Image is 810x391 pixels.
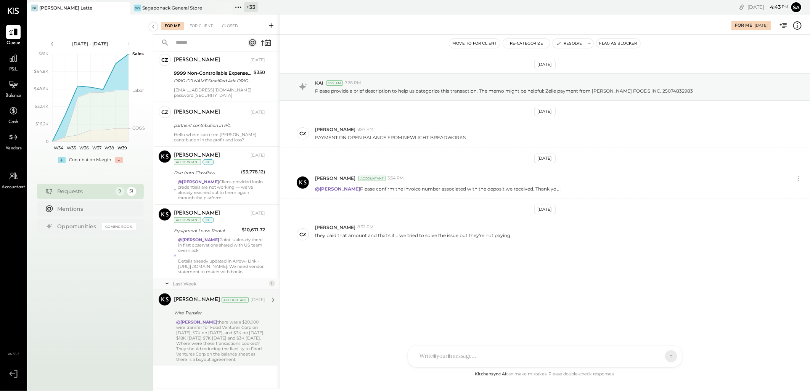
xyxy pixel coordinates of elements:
[174,109,220,116] div: [PERSON_NAME]
[553,39,585,48] button: Resolve
[161,56,168,64] div: CZ
[174,122,263,129] div: partners' contribution in P/L
[161,22,184,30] div: For Me
[299,130,306,137] div: CZ
[174,69,251,77] div: 9999 Non-Controllable Expenses:Other Income and Expenses:To Be Classified
[174,210,220,217] div: [PERSON_NAME]
[254,69,265,76] div: $350
[251,297,265,303] div: [DATE]
[79,145,88,151] text: W36
[6,40,21,47] span: Queue
[315,175,355,181] span: [PERSON_NAME]
[315,232,510,245] p: they paid that amount and that's it... we tried to solve the issue but they're not paying
[35,104,48,109] text: $32.4K
[174,227,239,234] div: Equipment Lease Rental
[39,51,48,56] text: $81K
[142,5,202,11] div: Sagaponack General Store
[358,176,386,181] div: Accountant
[92,145,101,151] text: W37
[738,3,746,11] div: copy link
[534,154,556,163] div: [DATE]
[244,2,258,12] div: + 33
[0,51,26,73] a: P&L
[449,39,500,48] button: Move to for client
[0,130,26,152] a: Vendors
[503,39,550,48] button: Re-Categorize
[315,224,355,231] span: [PERSON_NAME]
[735,22,752,29] div: For Me
[251,57,265,63] div: [DATE]
[5,93,21,99] span: Balance
[755,23,768,28] div: [DATE]
[241,168,265,176] div: ($3,778.12)
[104,145,114,151] text: W38
[174,56,220,64] div: [PERSON_NAME]
[102,223,136,230] div: Coming Soon
[178,179,265,200] div: Client-provided login credentials are not working — we’ve already reached out to them again throu...
[357,224,374,230] span: 8:32 PM
[174,132,265,143] div: Hello where can i see [PERSON_NAME] contribution in the profit and loss?
[242,226,265,234] div: $10,671.72
[178,237,265,274] div: Point is already there in first observations shared with US team over slack
[116,187,125,196] div: 9
[132,125,145,131] text: COGS
[174,152,220,159] div: [PERSON_NAME]
[34,69,48,74] text: $64.8K
[0,25,26,47] a: Queue
[173,280,267,287] div: Last Week
[269,280,275,287] div: 1
[117,145,127,151] text: W39
[54,145,64,151] text: W34
[5,145,22,152] span: Vendors
[67,145,76,151] text: W35
[9,66,18,73] span: P&L
[174,77,251,85] div: ORIG CO NAME:Stratified Adv ORIG ID:XXXXXX2568 DESC DATE: CO ENTRY DESCR:Standard SEC:CCD TRACE#:...
[127,187,136,196] div: 51
[534,205,556,214] div: [DATE]
[174,217,201,223] div: Accountant
[132,51,144,56] text: Sales
[178,179,219,184] strong: @[PERSON_NAME]
[315,186,360,192] strong: @[PERSON_NAME]
[174,169,239,176] div: Due from ClassPass
[299,231,306,238] div: CZ
[596,39,640,48] button: Flag as Blocker
[251,152,265,159] div: [DATE]
[178,258,265,274] div: Details already updated in Arrow- Link - [URL][DOMAIN_NAME]. We need vendor statement to match wi...
[174,159,201,165] div: Accountant
[534,107,556,116] div: [DATE]
[534,60,556,69] div: [DATE]
[218,22,242,30] div: Closed
[35,121,48,127] text: $16.2K
[31,5,38,11] div: BL
[345,80,361,86] span: 7:28 PM
[202,159,214,165] div: int
[39,5,92,11] div: [PERSON_NAME] Latte
[8,119,18,126] span: Cash
[134,5,141,11] div: SG
[315,80,323,86] span: KAI
[174,309,263,317] div: Wire Transfer
[251,109,265,115] div: [DATE]
[174,87,265,98] div: [EMAIL_ADDRESS][DOMAIN_NAME] password [SECURITY_DATA]
[34,86,48,91] text: $48.6K
[161,109,168,116] div: CZ
[0,104,26,126] a: Cash
[186,22,217,30] div: For Client
[176,319,265,362] div: there was a $20,000 wire transfer for Food Ventures Corp on [DATE], $7K on [DATE], and $3K on [DA...
[58,187,112,195] div: Requests
[132,88,144,93] text: Labor
[251,210,265,216] div: [DATE]
[315,88,693,94] p: Please provide a brief description to help us categorize this transaction. The memo might be help...
[326,80,343,86] div: System
[58,157,66,163] div: +
[202,217,214,223] div: int
[58,205,132,213] div: Mentions
[174,296,220,304] div: [PERSON_NAME]
[357,127,374,133] span: 8:47 PM
[315,134,466,141] p: PAYMENT ON OPEN BALANCE FROM NEWLIGHT BREADWORKS
[222,297,249,303] div: Accountant
[46,139,48,144] text: 0
[747,3,788,11] div: [DATE]
[790,1,802,13] button: Sa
